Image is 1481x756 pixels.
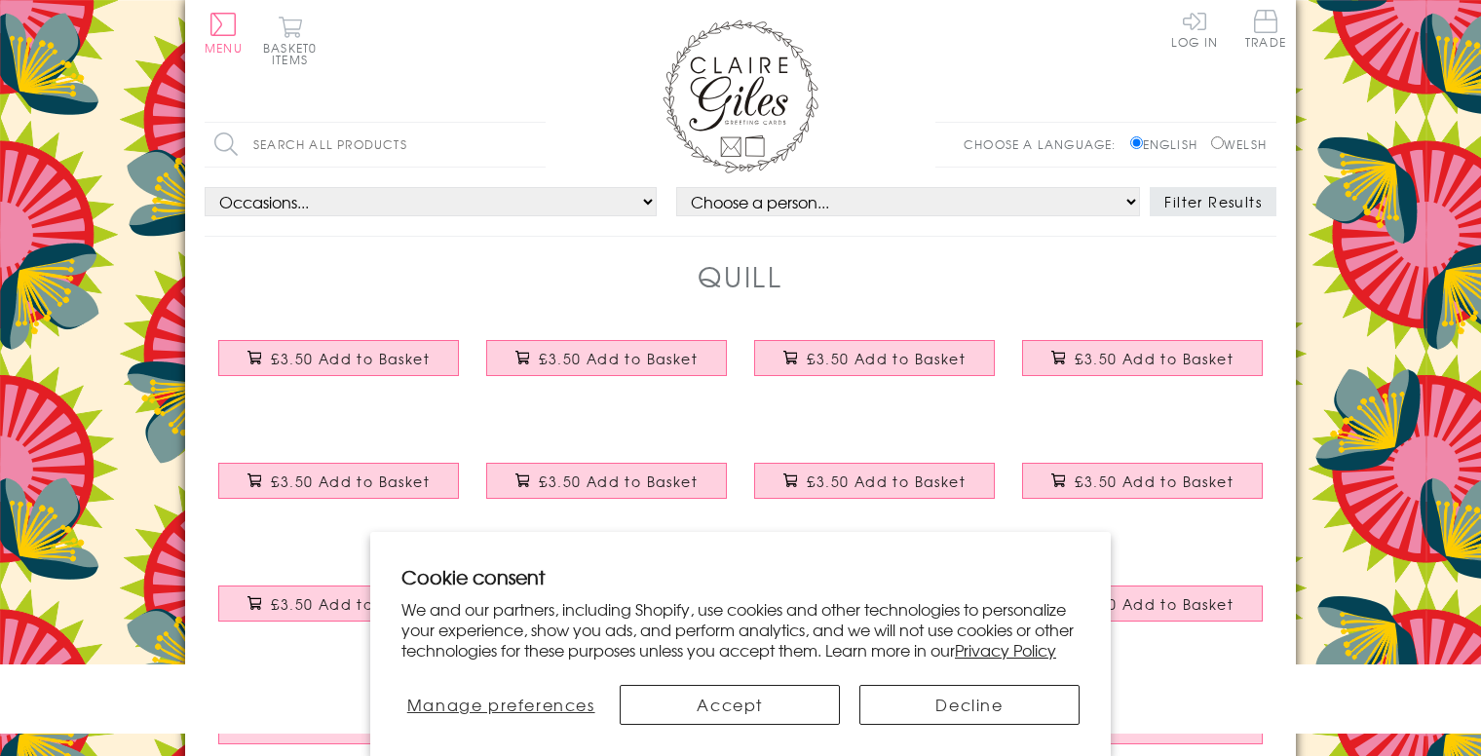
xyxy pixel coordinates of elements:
button: £3.50 Add to Basket [486,340,728,376]
a: Wedding Card, Flowers, Will you be my Bridesmaid? £3.50 Add to Basket [740,448,1008,532]
button: £3.50 Add to Basket [218,463,460,499]
button: £3.50 Add to Basket [1022,586,1264,622]
span: Manage preferences [407,693,595,716]
span: £3.50 Add to Basket [539,472,698,491]
span: 0 items [272,39,317,68]
button: Basket0 items [263,16,317,65]
button: Manage preferences [401,685,600,725]
a: Privacy Policy [955,638,1056,661]
span: Menu [205,39,243,57]
a: Religious Occassions Card, Pink Stars, Bat Mitzvah £3.50 Add to Basket [205,448,473,532]
a: Religious Occassions Card, Blue Circles, Thank You for being my Godfather £3.50 Add to Basket [473,325,740,409]
button: £3.50 Add to Basket [754,340,996,376]
a: Trade [1245,10,1286,52]
span: £3.50 Add to Basket [1075,472,1234,491]
button: £3.50 Add to Basket [1022,340,1264,376]
span: £3.50 Add to Basket [271,349,430,368]
button: £3.50 Add to Basket [218,586,460,622]
a: Wedding Congratulations Card, Mum and Step Dad, Colourful Dots £3.50 Add to Basket [1008,571,1276,655]
label: Welsh [1211,135,1267,153]
h2: Cookie consent [401,563,1080,590]
h1: Quill [698,256,783,296]
a: Baby Card, Sleeping Fox, Baby Boy Congratulations £3.50 Add to Basket [1008,325,1276,409]
button: Accept [620,685,840,725]
input: Search [526,123,546,167]
p: Choose a language: [964,135,1126,153]
a: Religious Occassions Card, Pink Flowers, Will you be my Godmother? £3.50 Add to Basket [205,325,473,409]
p: We and our partners, including Shopify, use cookies and other technologies to personalize your ex... [401,599,1080,660]
input: Search all products [205,123,546,167]
input: Welsh [1211,136,1224,149]
span: £3.50 Add to Basket [271,594,430,614]
a: General Card Card, Heart, Love £3.50 Add to Basket [473,448,740,532]
label: English [1130,135,1207,153]
a: Log In [1171,10,1218,48]
a: Wedding Card, Grey Circles, Dad & Step Mum Congratulations on your Wedding Day £3.50 Add to Basket [205,571,473,655]
button: £3.50 Add to Basket [218,340,460,376]
span: £3.50 Add to Basket [1075,349,1234,368]
span: £3.50 Add to Basket [271,472,430,491]
button: Filter Results [1150,187,1276,216]
button: Menu [205,13,243,54]
a: Wedding Card, Flowers, Will you be our Flower Girl? £3.50 Add to Basket [1008,448,1276,532]
span: Trade [1245,10,1286,48]
span: £3.50 Add to Basket [807,472,966,491]
span: £3.50 Add to Basket [807,349,966,368]
a: Religious Occassions Card, Blue Stripes, Will you be my Godfather? £3.50 Add to Basket [740,325,1008,409]
button: £3.50 Add to Basket [486,463,728,499]
span: £3.50 Add to Basket [1075,594,1234,614]
img: Claire Giles Greetings Cards [663,19,818,173]
button: £3.50 Add to Basket [1022,463,1264,499]
button: £3.50 Add to Basket [754,463,996,499]
button: Decline [859,685,1080,725]
input: English [1130,136,1143,149]
span: £3.50 Add to Basket [539,349,698,368]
